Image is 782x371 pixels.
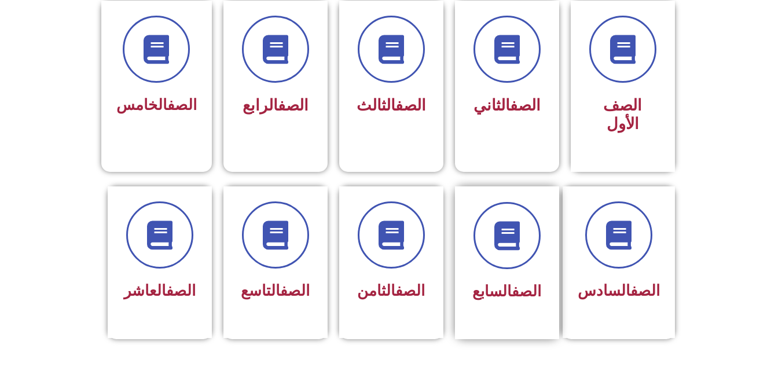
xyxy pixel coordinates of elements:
[166,282,196,299] a: الصف
[512,282,541,300] a: الصف
[473,96,541,115] span: الثاني
[357,96,426,115] span: الثالث
[124,282,196,299] span: العاشر
[280,282,310,299] a: الصف
[357,282,425,299] span: الثامن
[395,282,425,299] a: الصف
[243,96,309,115] span: الرابع
[278,96,309,115] a: الصف
[630,282,660,299] a: الصف
[472,282,541,300] span: السابع
[510,96,541,115] a: الصف
[241,282,310,299] span: التاسع
[116,96,197,113] span: الخامس
[603,96,642,133] span: الصف الأول
[578,282,660,299] span: السادس
[395,96,426,115] a: الصف
[167,96,197,113] a: الصف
